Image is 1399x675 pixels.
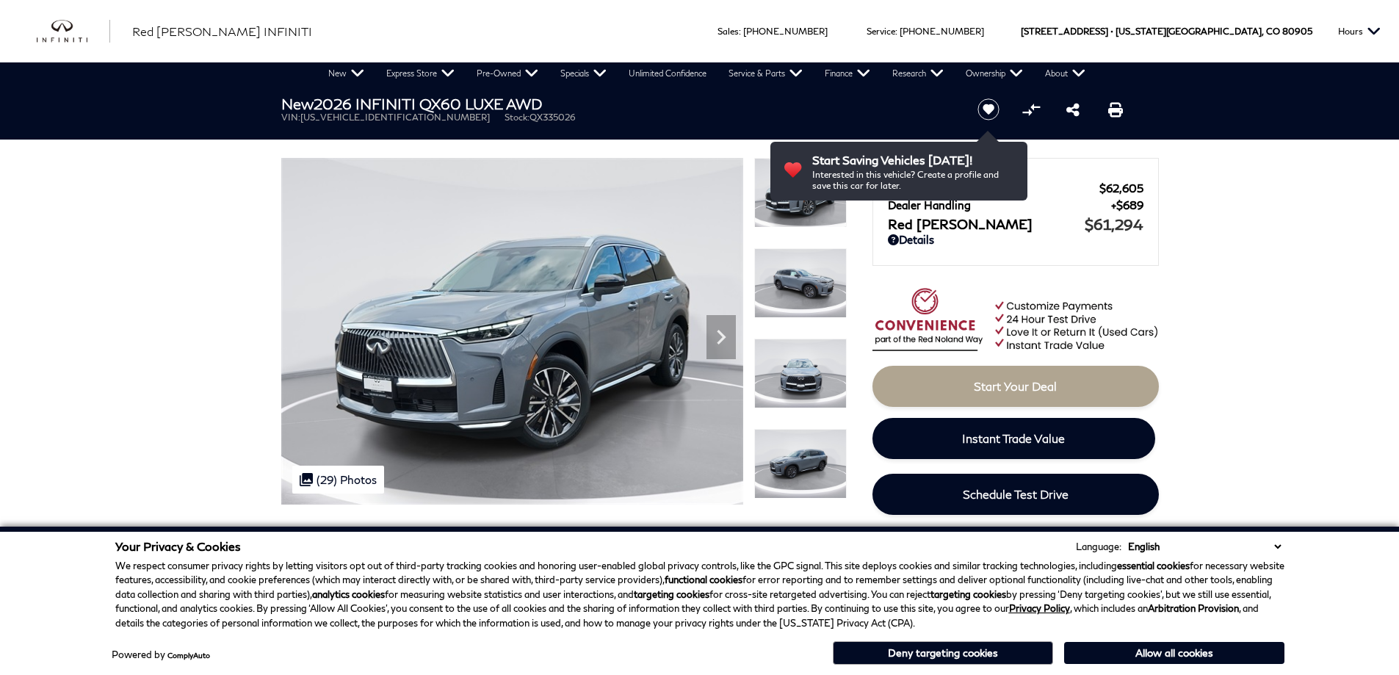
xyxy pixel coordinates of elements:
button: Save vehicle [972,98,1005,121]
strong: targeting cookies [930,588,1006,600]
a: Specials [549,62,618,84]
strong: functional cookies [665,574,742,585]
img: New 2026 HARBOR GRAY INFINITI LUXE AWD image 1 [754,158,847,228]
div: Next [706,315,736,359]
a: New [317,62,375,84]
h1: 2026 INFINITI QX60 LUXE AWD [281,95,953,112]
span: Red [PERSON_NAME] INFINITI [132,24,312,38]
span: Your Privacy & Cookies [115,539,241,553]
a: Finance [814,62,881,84]
img: New 2026 HARBOR GRAY INFINITI LUXE AWD image 3 [754,339,847,408]
span: QX335026 [529,112,576,123]
span: Start Your Deal [974,379,1057,393]
a: [PHONE_NUMBER] [900,26,984,37]
span: VIN: [281,112,300,123]
span: : [739,26,741,37]
span: $62,605 [1099,181,1143,195]
img: New 2026 HARBOR GRAY INFINITI LUXE AWD image 2 [754,248,847,318]
a: Service & Parts [717,62,814,84]
img: INFINITI [37,20,110,43]
button: Deny targeting cookies [833,641,1053,665]
nav: Main Navigation [317,62,1096,84]
a: Instant Trade Value [872,418,1155,459]
a: [STREET_ADDRESS] • [US_STATE][GEOGRAPHIC_DATA], CO 80905 [1021,26,1312,37]
a: Red [PERSON_NAME] INFINITI [132,23,312,40]
a: Dealer Handling $689 [888,198,1143,212]
strong: analytics cookies [312,588,385,600]
a: Schedule Test Drive [872,474,1159,515]
span: MSRP [888,181,1099,195]
div: Powered by [112,650,210,660]
strong: targeting cookies [634,588,709,600]
a: infiniti [37,20,110,43]
span: Instant Trade Value [962,431,1065,445]
a: Unlimited Confidence [618,62,717,84]
a: [PHONE_NUMBER] [743,26,828,37]
span: Service [867,26,895,37]
a: MSRP $62,605 [888,181,1143,195]
strong: Arbitration Provision [1148,602,1239,614]
span: Schedule Test Drive [963,487,1069,501]
a: About [1034,62,1096,84]
a: Details [888,233,1143,246]
img: New 2026 HARBOR GRAY INFINITI LUXE AWD image 1 [281,158,743,505]
span: Sales [717,26,739,37]
a: Ownership [955,62,1034,84]
a: Start Your Deal [872,366,1159,407]
span: Dealer Handling [888,198,1111,212]
a: Research [881,62,955,84]
a: Red [PERSON_NAME] $61,294 [888,215,1143,233]
a: ComplyAuto [167,651,210,660]
strong: essential cookies [1117,560,1190,571]
div: (29) Photos [292,466,384,494]
button: Allow all cookies [1064,642,1284,664]
span: Stock: [505,112,529,123]
a: Pre-Owned [466,62,549,84]
span: Red [PERSON_NAME] [888,216,1085,232]
div: Language: [1076,542,1121,552]
strong: New [281,95,314,112]
span: $61,294 [1085,215,1143,233]
span: : [895,26,897,37]
a: Express Store [375,62,466,84]
span: [US_VEHICLE_IDENTIFICATION_NUMBER] [300,112,490,123]
p: We respect consumer privacy rights by letting visitors opt out of third-party tracking cookies an... [115,559,1284,631]
a: Share this New 2026 INFINITI QX60 LUXE AWD [1066,101,1080,118]
select: Language Select [1124,539,1284,554]
button: Compare vehicle [1020,98,1042,120]
span: $689 [1111,198,1143,212]
a: Privacy Policy [1009,602,1070,614]
a: Print this New 2026 INFINITI QX60 LUXE AWD [1108,101,1123,118]
img: New 2026 HARBOR GRAY INFINITI LUXE AWD image 4 [754,429,847,499]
